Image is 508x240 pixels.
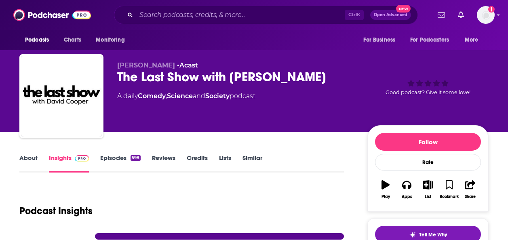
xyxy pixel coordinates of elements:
[465,34,478,46] span: More
[179,61,198,69] a: Acast
[64,34,81,46] span: Charts
[434,8,448,22] a: Show notifications dropdown
[117,91,255,101] div: A daily podcast
[396,175,417,204] button: Apps
[242,154,262,173] a: Similar
[90,32,135,48] button: open menu
[465,194,476,199] div: Share
[152,154,175,173] a: Reviews
[49,154,89,173] a: InsightsPodchaser Pro
[477,6,495,24] img: User Profile
[75,155,89,162] img: Podchaser Pro
[345,10,364,20] span: Ctrl K
[409,232,416,238] img: tell me why sparkle
[219,154,231,173] a: Lists
[19,154,38,173] a: About
[117,61,175,69] span: [PERSON_NAME]
[410,34,449,46] span: For Podcasters
[455,8,467,22] a: Show notifications dropdown
[396,5,411,13] span: New
[367,61,489,112] div: Good podcast? Give it some love!
[459,32,489,48] button: open menu
[370,10,411,20] button: Open AdvancedNew
[167,92,193,100] a: Science
[96,34,124,46] span: Monitoring
[187,154,208,173] a: Credits
[177,61,198,69] span: •
[460,175,481,204] button: Share
[59,32,86,48] a: Charts
[166,92,167,100] span: ,
[358,32,405,48] button: open menu
[375,175,396,204] button: Play
[21,56,102,137] img: The Last Show with David Cooper
[419,232,447,238] span: Tell Me Why
[375,154,481,171] div: Rate
[438,175,460,204] button: Bookmark
[477,6,495,24] span: Logged in as KaitlynEsposito
[136,8,345,21] input: Search podcasts, credits, & more...
[193,92,205,100] span: and
[477,6,495,24] button: Show profile menu
[382,194,390,199] div: Play
[131,155,141,161] div: 598
[375,133,481,151] button: Follow
[19,32,59,48] button: open menu
[417,175,438,204] button: List
[386,89,470,95] span: Good podcast? Give it some love!
[440,194,459,199] div: Bookmark
[138,92,166,100] a: Comedy
[25,34,49,46] span: Podcasts
[374,13,407,17] span: Open Advanced
[425,194,431,199] div: List
[19,205,93,217] h1: Podcast Insights
[13,7,91,23] img: Podchaser - Follow, Share and Rate Podcasts
[205,92,230,100] a: Society
[114,6,418,24] div: Search podcasts, credits, & more...
[100,154,141,173] a: Episodes598
[405,32,461,48] button: open menu
[488,6,495,13] svg: Add a profile image
[363,34,395,46] span: For Business
[402,194,412,199] div: Apps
